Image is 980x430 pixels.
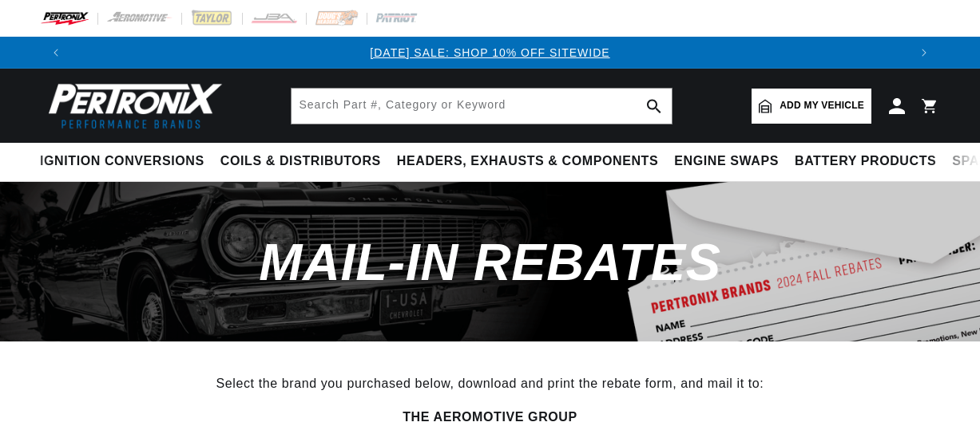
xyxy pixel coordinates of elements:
summary: Headers, Exhausts & Components [389,143,666,180]
button: search button [637,89,672,124]
button: Translation missing: en.sections.announcements.previous_announcement [40,37,72,69]
span: Headers, Exhausts & Components [397,153,658,170]
summary: Engine Swaps [666,143,787,180]
button: Translation missing: en.sections.announcements.next_announcement [908,37,940,69]
span: Battery Products [795,153,936,170]
a: Add my vehicle [752,89,871,124]
summary: Coils & Distributors [212,143,389,180]
img: Pertronix [40,78,224,133]
span: Mail-In Rebates [259,233,720,291]
span: Engine Swaps [674,153,779,170]
input: Search Part #, Category or Keyword [292,89,672,124]
span: Coils & Distributors [220,153,381,170]
summary: Battery Products [787,143,944,180]
summary: Ignition Conversions [40,143,212,180]
span: Add my vehicle [780,98,864,113]
a: [DATE] SALE: SHOP 10% OFF SITEWIDE [370,46,609,59]
span: Ignition Conversions [40,153,204,170]
div: 1 of 3 [72,44,908,61]
div: Announcement [72,44,908,61]
strong: THE AEROMOTIVE GROUP [403,410,577,424]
